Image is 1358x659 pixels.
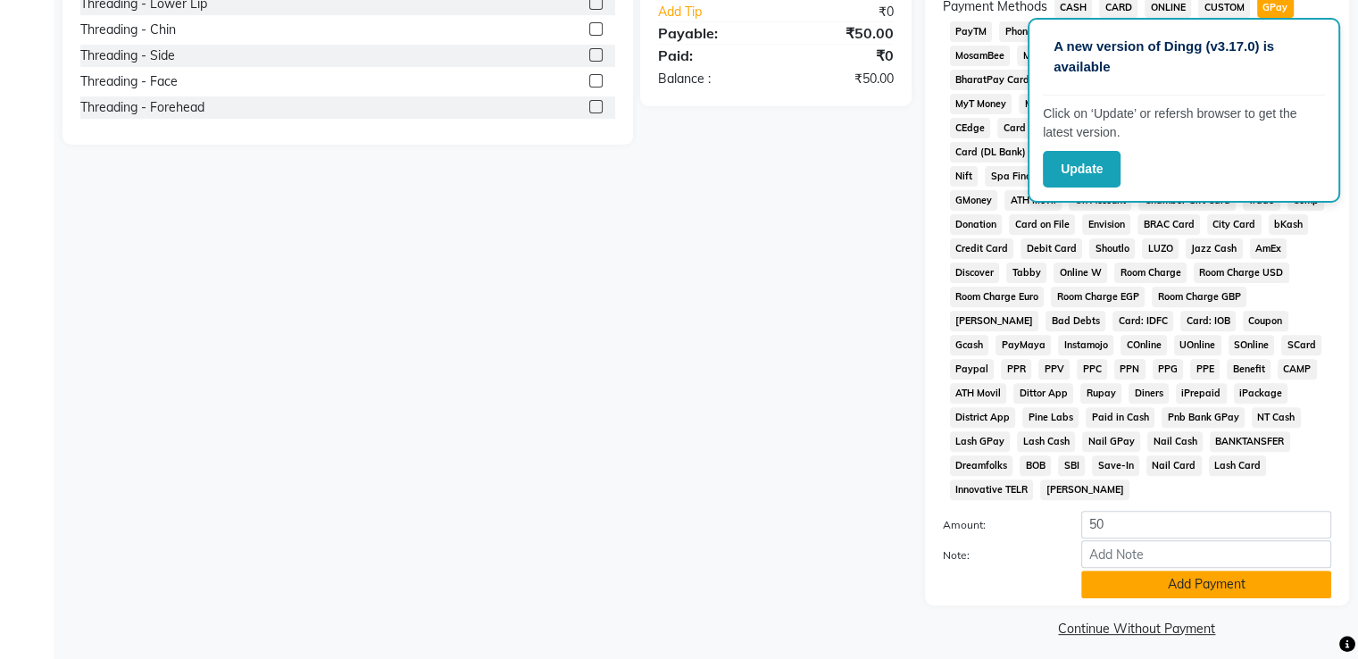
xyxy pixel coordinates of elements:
span: iPrepaid [1176,383,1227,404]
span: Dittor App [1013,383,1073,404]
button: Update [1043,151,1121,188]
span: Dreamfolks [950,455,1013,476]
div: Threading - Forehead [80,98,204,117]
span: SBI [1058,455,1085,476]
span: PayMaya [996,335,1051,355]
span: Nail Cash [1147,431,1203,452]
span: CAMP [1278,359,1317,380]
span: Diners [1129,383,1169,404]
input: Add Note [1081,540,1331,568]
span: CEdge [950,118,991,138]
span: Innovative TELR [950,480,1034,500]
input: Amount [1081,511,1331,538]
span: LUZO [1142,238,1179,259]
span: PPR [1001,359,1031,380]
a: Continue Without Payment [929,620,1346,638]
span: Card: IDFC [1112,311,1173,331]
span: MyT Money [950,94,1012,114]
span: PhonePe [999,21,1050,42]
span: Rupay [1080,383,1121,404]
span: Pnb Bank GPay [1162,407,1245,428]
span: Donation [950,214,1003,235]
span: SCard [1281,335,1321,355]
span: [PERSON_NAME] [950,311,1039,331]
span: GMoney [950,190,998,211]
span: Benefit [1227,359,1271,380]
span: Paypal [950,359,995,380]
span: ATH Movil [1004,190,1062,211]
span: Jazz Cash [1186,238,1243,259]
span: [PERSON_NAME] [1040,480,1129,500]
span: Discover [950,263,1000,283]
div: Threading - Side [80,46,175,65]
span: Online W [1054,263,1107,283]
span: Room Charge EGP [1051,287,1145,307]
span: Debit Card [1021,238,1082,259]
div: ₹50.00 [776,22,907,44]
span: Bad Debts [1046,311,1105,331]
span: Nail Card [1146,455,1202,476]
span: Room Charge USD [1194,263,1289,283]
span: BOB [1020,455,1051,476]
span: Gcash [950,335,989,355]
div: ₹0 [797,3,906,21]
span: iPackage [1234,383,1288,404]
span: MosamBee [950,46,1011,66]
div: Balance : [645,70,776,88]
span: MI Voucher [1017,46,1078,66]
button: Add Payment [1081,571,1331,598]
span: Tabby [1006,263,1046,283]
span: Lash Card [1209,455,1267,476]
label: Note: [929,547,1068,563]
span: PPC [1077,359,1107,380]
span: BANKTANSFER [1210,431,1290,452]
div: ₹0 [776,45,907,66]
p: A new version of Dingg (v3.17.0) is available [1054,37,1314,77]
span: PPG [1153,359,1184,380]
span: District App [950,407,1016,428]
span: BharatPay Card [950,70,1036,90]
span: Save-In [1092,455,1139,476]
span: ATH Movil [950,383,1007,404]
div: Threading - Chin [80,21,176,39]
span: Credit Card [950,238,1014,259]
span: SOnline [1229,335,1275,355]
span: MariDeal [1019,94,1072,114]
span: City Card [1207,214,1262,235]
span: AmEx [1250,238,1287,259]
span: Spa Finder [985,166,1046,187]
div: Threading - Face [80,72,178,91]
div: ₹50.00 [776,70,907,88]
span: Lash Cash [1017,431,1075,452]
p: Click on ‘Update’ or refersh browser to get the latest version. [1043,104,1325,142]
a: Add Tip [645,3,797,21]
span: Room Charge [1114,263,1187,283]
span: Card on File [1009,214,1075,235]
span: Room Charge Euro [950,287,1045,307]
span: Room Charge GBP [1152,287,1246,307]
span: Instamojo [1058,335,1113,355]
span: bKash [1269,214,1309,235]
span: Coupon [1243,311,1288,331]
span: UOnline [1174,335,1221,355]
span: Nift [950,166,979,187]
span: PayTM [950,21,993,42]
span: Card M [997,118,1042,138]
span: Lash GPay [950,431,1011,452]
span: Shoutlo [1089,238,1135,259]
span: BRAC Card [1137,214,1200,235]
span: Paid in Cash [1086,407,1154,428]
div: Paid: [645,45,776,66]
span: PPN [1114,359,1146,380]
div: Payable: [645,22,776,44]
span: Envision [1082,214,1130,235]
span: PPE [1190,359,1220,380]
label: Amount: [929,517,1068,533]
span: Pine Labs [1022,407,1079,428]
span: PPV [1038,359,1070,380]
span: Nail GPay [1082,431,1140,452]
span: Card (DL Bank) [950,142,1032,163]
span: COnline [1121,335,1167,355]
span: NT Cash [1252,407,1301,428]
span: Card: IOB [1180,311,1236,331]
